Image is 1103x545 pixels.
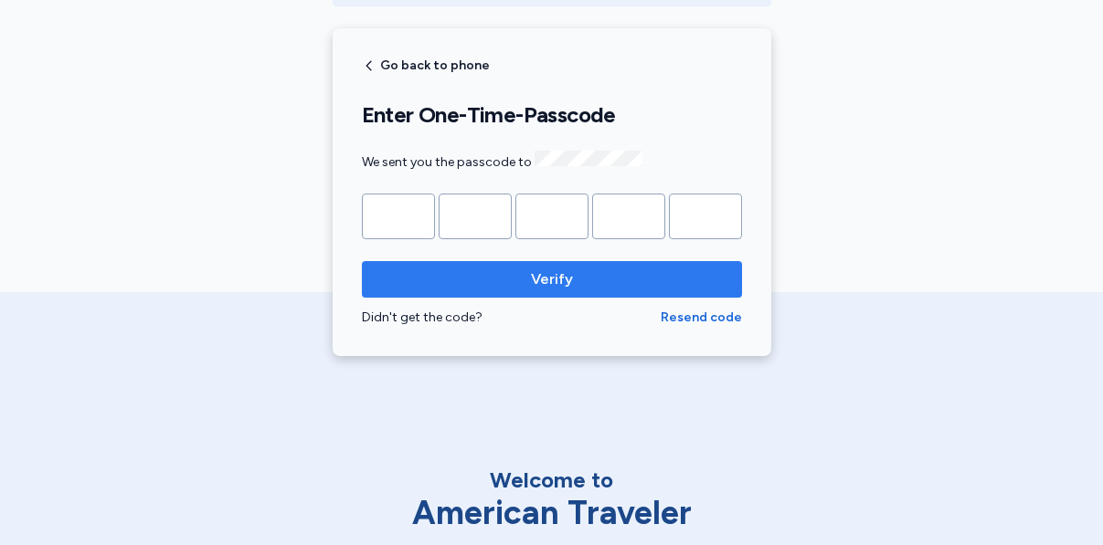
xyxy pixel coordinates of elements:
[661,309,742,327] button: Resend code
[669,194,742,239] input: Please enter OTP character 5
[531,268,573,290] span: Verify
[515,194,589,239] input: Please enter OTP character 3
[362,101,742,129] h1: Enter One-Time-Passcode
[362,58,490,73] button: Go back to phone
[439,194,512,239] input: Please enter OTP character 2
[592,194,665,239] input: Please enter OTP character 4
[360,466,744,495] div: Welcome to
[380,59,490,72] span: Go back to phone
[362,194,435,239] input: Please enter OTP character 1
[362,261,742,298] button: Verify
[362,154,642,170] span: We sent you the passcode to
[362,309,661,327] div: Didn't get the code?
[360,495,744,531] div: American Traveler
